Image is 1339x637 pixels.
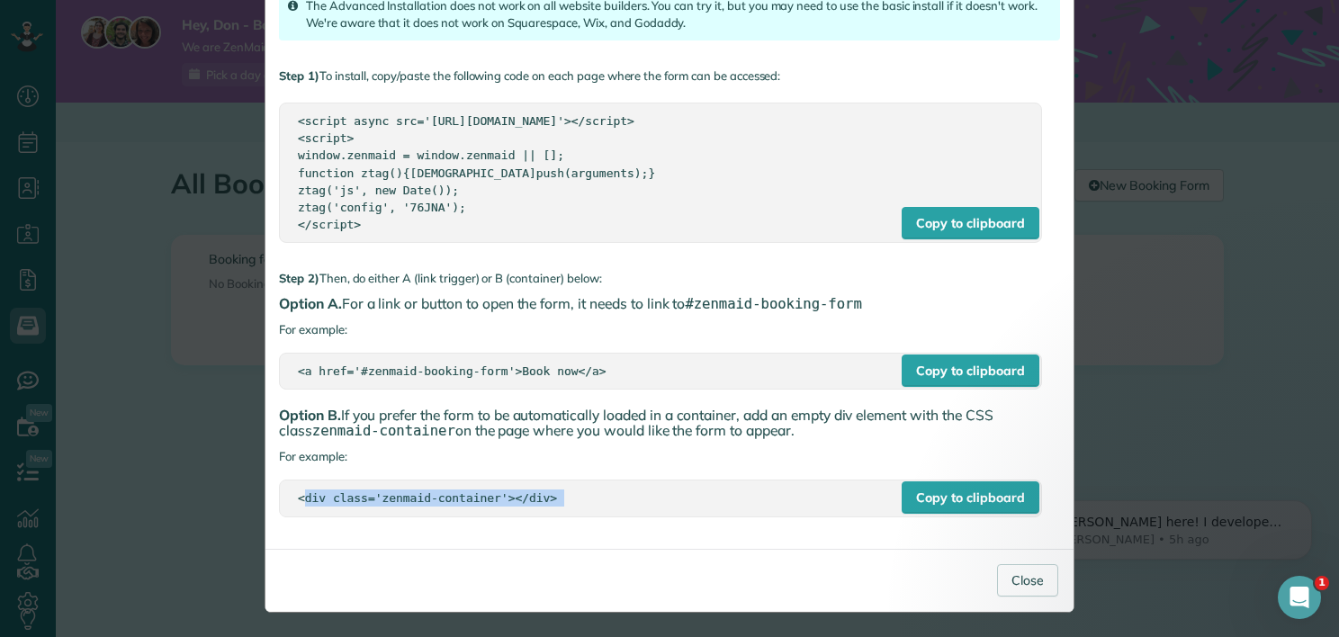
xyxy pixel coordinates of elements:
p: Then, do either A (link trigger) or B (container) below: [279,270,1060,287]
div: <a href='#zenmaid-booking-form'>Book now</a> [298,363,1023,380]
button: Close [997,564,1058,597]
strong: Step 2) [279,271,319,285]
span: #zenmaid-booking-form [685,296,861,312]
img: Profile image for Alexandre [40,54,69,83]
h4: For a link or button to open the form, it needs to link to [279,296,1060,312]
div: Copy to clipboard [902,481,1038,514]
p: [PERSON_NAME] here! I developed the software you're currently trialing (though I have help now!) ... [78,51,310,69]
h4: If you prefer the form to be automatically loaded in a container, add an empty div element with t... [279,408,1060,439]
div: <div class='zenmaid-container'></div> [298,489,1023,507]
div: Copy to clipboard [902,207,1038,239]
div: Copy to clipboard [902,354,1038,387]
p: Message from Alexandre, sent 5h ago [78,69,310,85]
div: message notification from Alexandre, 5h ago. Alex here! I developed the software you're currently... [27,38,333,97]
p: To install, copy/paste the following code on each page where the form can be accessed: [279,67,1060,85]
strong: Step 1) [279,68,319,83]
span: Option B. [279,406,341,424]
span: 1 [1315,576,1329,590]
span: Option A. [279,294,342,312]
span: zenmaid-container [312,423,455,439]
div: <script async src='[URL][DOMAIN_NAME]'></script> <script> window.zenmaid = window.zenmaid || []; ... [298,112,1023,232]
iframe: Intercom live chat [1278,576,1321,619]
